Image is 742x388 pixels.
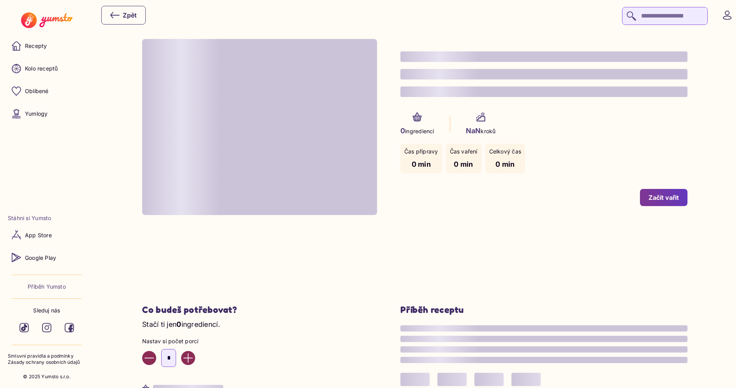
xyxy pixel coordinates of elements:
[8,248,86,267] a: Google Play
[8,353,86,360] a: Smluvní pravidla a podmínky
[101,6,146,25] button: Zpět
[649,193,679,202] div: Začít vařit
[142,351,156,365] button: Decrease value
[511,373,541,386] span: Loading content
[466,127,481,135] span: NaN
[142,319,377,330] p: Stačí ti jen ingrediencí.
[176,320,181,328] span: 0
[25,110,48,118] p: Yumlogy
[25,42,47,50] p: Recepty
[450,148,478,155] p: Čas vaření
[400,69,687,79] span: Loading content
[466,125,496,136] p: kroků
[28,283,66,291] a: Příběh Yumsto
[412,160,431,168] span: 0 min
[489,148,521,155] p: Celkový čas
[21,12,72,28] img: Yumsto logo
[25,65,58,72] p: Kolo receptů
[181,351,195,365] button: Increase value
[142,39,377,215] span: Loading content
[8,37,86,55] a: Recepty
[400,304,687,316] h3: Příběh receptu
[181,231,649,288] iframe: Advertisement
[474,373,504,386] span: Loading content
[640,189,687,206] button: Začít vařit
[400,48,687,101] h1: null
[142,39,377,215] div: Loading image
[400,125,434,136] p: ingrediencí
[8,359,86,366] a: Zásady ochrany osobních údajů
[400,127,405,135] span: 0
[400,357,687,363] span: Loading content
[404,148,438,155] p: Čas přípravy
[25,254,56,262] p: Google Play
[8,226,86,244] a: App Store
[25,231,52,239] p: App Store
[33,307,60,314] p: Sleduj nás
[474,373,504,386] a: Loading tag content
[400,346,687,353] span: Loading content
[23,374,70,380] p: © 2025 Yumsto s.r.o.
[437,373,467,386] span: Loading content
[400,336,687,342] span: Loading content
[142,304,377,316] h2: Co budeš potřebovat?
[454,160,473,168] span: 0 min
[511,373,541,386] a: Loading tag content
[161,349,176,367] input: Enter number
[400,373,430,386] a: Loading tag content
[495,160,515,168] span: 0 min
[110,11,137,20] div: Zpět
[8,82,86,101] a: Oblíbené
[437,373,467,386] a: Loading tag content
[400,325,687,332] span: Loading content
[400,86,687,97] span: Loading content
[142,337,377,345] p: Nastav si počet porcí
[8,104,86,123] a: Yumlogy
[25,87,49,95] p: Oblíbené
[400,373,430,386] span: Loading content
[400,51,687,62] span: Loading content
[8,59,86,78] a: Kolo receptů
[8,214,86,222] li: Stáhni si Yumsto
